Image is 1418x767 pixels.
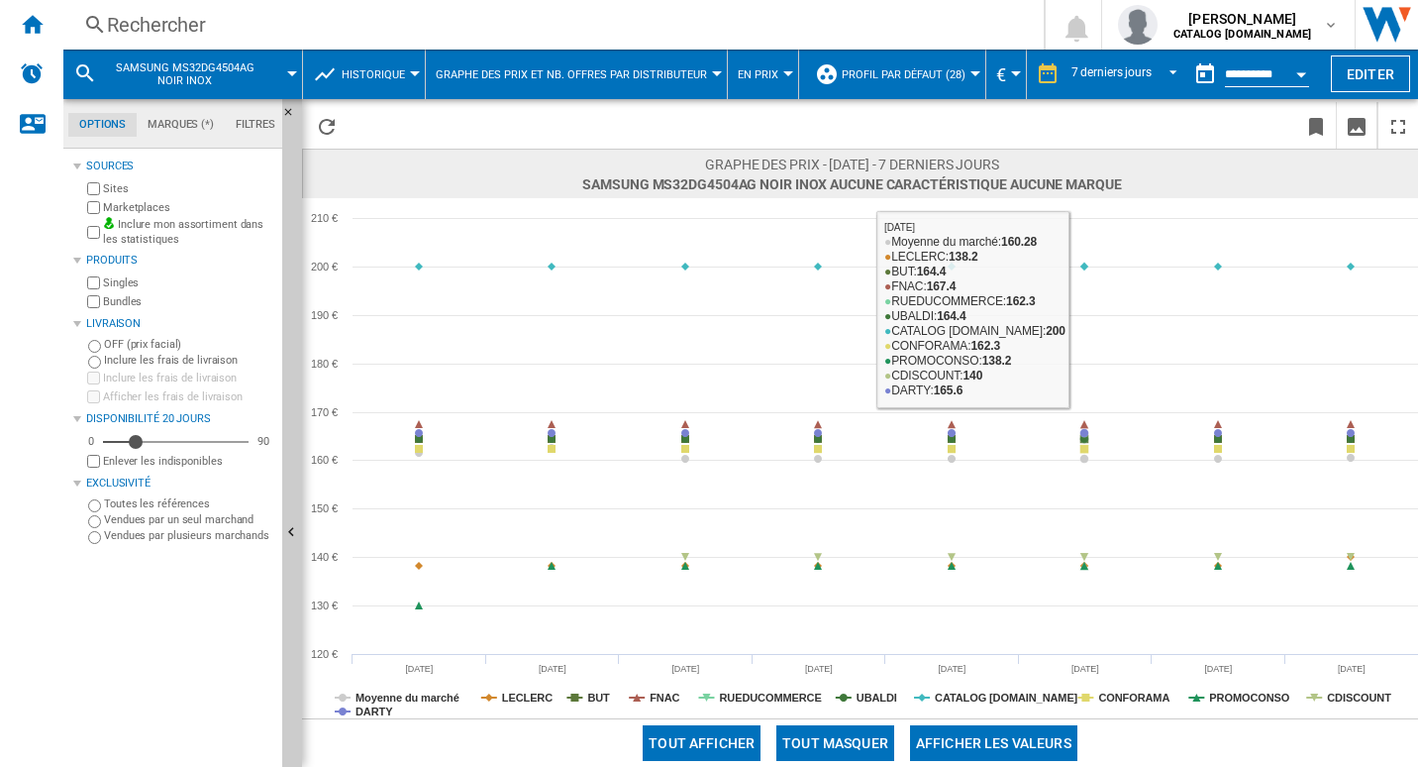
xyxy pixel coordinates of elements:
[73,50,292,99] div: SAMSUNG MS32DG4504AG NOIR INOX
[282,99,306,135] button: Masquer
[1173,9,1311,29] span: [PERSON_NAME]
[643,725,760,761] button: Tout afficher
[1283,54,1319,89] button: Open calendar
[88,340,101,353] input: OFF (prix facial)
[107,11,992,39] div: Rechercher
[311,358,338,370] tspan: 180 €
[311,406,338,418] tspan: 170 €
[87,455,100,468] input: Afficher les frais de livraison
[857,692,897,704] tspan: UBALDI
[671,664,699,674] tspan: [DATE]
[996,50,1016,99] button: €
[311,551,338,563] tspan: 140 €
[1173,28,1311,41] b: CATALOG [DOMAIN_NAME]
[582,174,1121,194] span: SAMSUNG MS32DG4504AG NOIR INOX Aucune caractéristique Aucune marque
[1098,692,1169,704] tspan: CONFORAMA
[1327,692,1391,704] tspan: CDISCOUNT
[103,217,274,248] label: Inclure mon assortiment dans les statistiques
[355,692,459,704] tspan: Moyenne du marché
[103,200,274,215] label: Marketplaces
[815,50,975,99] div: Profil par défaut (28)
[103,389,274,404] label: Afficher les frais de livraison
[311,502,338,514] tspan: 150 €
[405,664,433,674] tspan: [DATE]
[307,102,347,149] button: Recharger
[587,692,610,704] tspan: BUT
[86,411,274,427] div: Disponibilité 20 Jours
[103,181,274,196] label: Sites
[103,432,249,452] md-slider: Disponibilité
[88,499,101,512] input: Toutes les références
[86,253,274,269] div: Produits
[1378,102,1418,149] button: Plein écran
[1209,692,1289,704] tspan: PROMOCONSO
[355,706,393,717] tspan: DARTY
[805,664,833,674] tspan: [DATE]
[104,353,274,368] label: Inclure les frais de livraison
[87,390,100,403] input: Afficher les frais de livraison
[103,217,115,229] img: mysite-bg-18x18.png
[910,725,1077,761] button: Afficher les valeurs
[313,50,415,99] div: Historique
[104,528,274,543] label: Vendues par plusieurs marchands
[88,531,101,544] input: Vendues par plusieurs marchands
[1296,102,1336,149] button: Créer un favoris
[86,316,274,332] div: Livraison
[87,201,100,214] input: Marketplaces
[311,600,338,611] tspan: 130 €
[996,64,1006,85] span: €
[842,50,975,99] button: Profil par défaut (28)
[83,434,99,449] div: 0
[436,68,707,81] span: Graphe des prix et nb. offres par distributeur
[311,261,338,273] tspan: 200 €
[105,50,284,99] button: SAMSUNG MS32DG4504AG NOIR INOX
[103,454,274,469] label: Enlever les indisponibles
[104,337,274,352] label: OFF (prix facial)
[1185,55,1225,94] button: md-calendar
[88,356,101,369] input: Inclure les frais de livraison
[1337,102,1376,149] button: Télécharger en image
[88,515,101,528] input: Vendues par un seul marchand
[87,372,100,384] input: Inclure les frais de livraison
[86,159,274,174] div: Sources
[20,61,44,85] img: alerts-logo.svg
[311,648,338,660] tspan: 120 €
[225,113,286,137] md-tab-item: Filtres
[719,692,821,704] tspan: RUEDUCOMMERCE
[87,220,100,245] input: Inclure mon assortiment dans les statistiques
[104,512,274,527] label: Vendues par un seul marchand
[104,496,274,511] label: Toutes les références
[1338,664,1366,674] tspan: [DATE]
[87,182,100,195] input: Sites
[1071,65,1152,79] div: 7 derniers jours
[582,155,1121,174] span: Graphe des prix - [DATE] - 7 derniers jours
[311,212,338,224] tspan: 210 €
[738,50,788,99] button: En prix
[502,692,553,704] tspan: LECLERC
[105,61,264,87] span: SAMSUNG MS32DG4504AG NOIR INOX
[253,434,274,449] div: 90
[935,692,1078,704] tspan: CATALOG [DOMAIN_NAME]
[103,371,274,385] label: Inclure les frais de livraison
[938,664,965,674] tspan: [DATE]
[137,113,225,137] md-tab-item: Marques (*)
[87,276,100,289] input: Singles
[1331,55,1410,92] button: Editer
[86,476,274,492] div: Exclusivité
[650,692,679,704] tspan: FNAC
[311,454,338,466] tspan: 160 €
[1204,664,1232,674] tspan: [DATE]
[311,309,338,321] tspan: 190 €
[436,50,717,99] button: Graphe des prix et nb. offres par distributeur
[842,68,965,81] span: Profil par défaut (28)
[87,295,100,308] input: Bundles
[1118,5,1158,45] img: profile.jpg
[342,68,405,81] span: Historique
[342,50,415,99] button: Historique
[103,294,274,309] label: Bundles
[103,275,274,290] label: Singles
[776,725,894,761] button: Tout masquer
